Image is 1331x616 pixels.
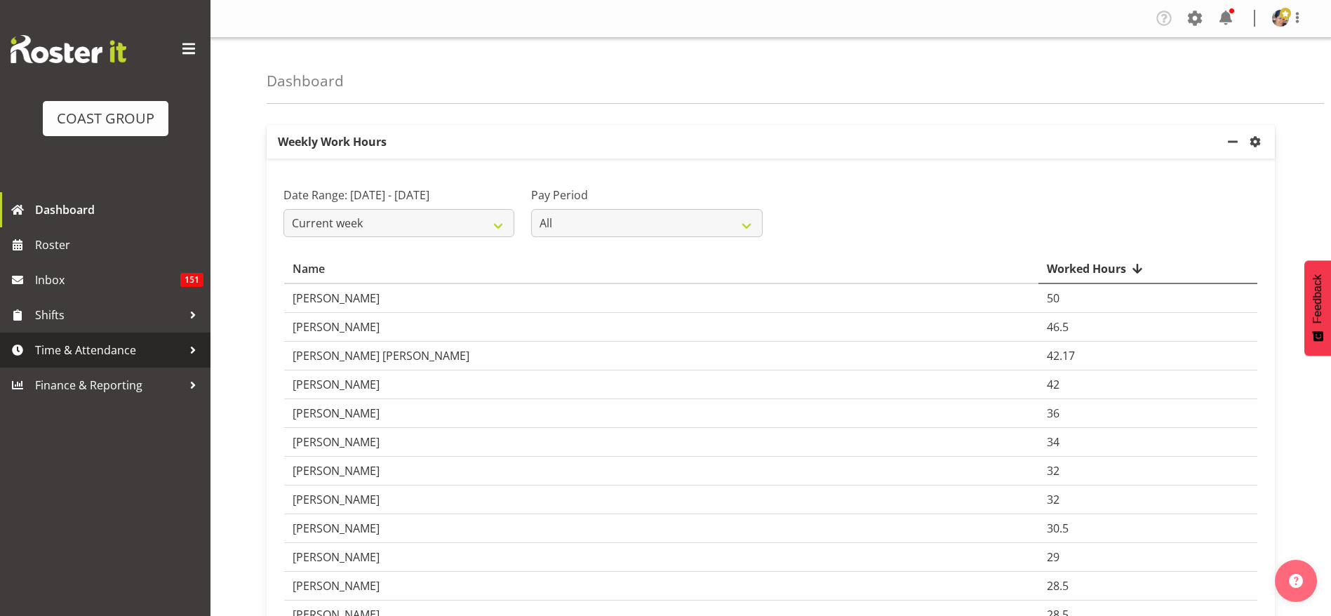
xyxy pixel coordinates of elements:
span: Time & Attendance [35,340,182,361]
img: Rosterit website logo [11,35,126,63]
span: Inbox [35,269,180,290]
td: [PERSON_NAME] [284,399,1038,428]
span: Name [293,260,325,277]
td: [PERSON_NAME] [284,313,1038,342]
span: 30.5 [1047,521,1069,536]
img: help-xxl-2.png [1289,574,1303,588]
span: Feedback [1311,274,1324,323]
span: 29 [1047,549,1059,565]
img: nicola-ransome074dfacac28780df25dcaf637c6ea5be.png [1272,10,1289,27]
td: [PERSON_NAME] [PERSON_NAME] [284,342,1038,370]
label: Pay Period [531,187,762,203]
span: Dashboard [35,199,203,220]
h4: Dashboard [267,73,344,89]
span: 151 [180,273,203,287]
td: [PERSON_NAME] [284,428,1038,457]
span: Finance & Reporting [35,375,182,396]
a: settings [1247,133,1269,150]
td: [PERSON_NAME] [284,514,1038,543]
button: Feedback - Show survey [1304,260,1331,356]
a: minimize [1224,125,1247,159]
span: 32 [1047,463,1059,478]
span: 46.5 [1047,319,1069,335]
span: 32 [1047,492,1059,507]
td: [PERSON_NAME] [284,486,1038,514]
div: COAST GROUP [57,108,154,129]
span: 28.5 [1047,578,1069,594]
span: Roster [35,234,203,255]
td: [PERSON_NAME] [284,457,1038,486]
td: [PERSON_NAME] [284,543,1038,572]
td: [PERSON_NAME] [284,370,1038,399]
p: Weekly Work Hours [267,125,1224,159]
label: Date Range: [DATE] - [DATE] [283,187,514,203]
span: 42.17 [1047,348,1075,363]
span: 42 [1047,377,1059,392]
span: 34 [1047,434,1059,450]
span: Shifts [35,304,182,326]
span: 36 [1047,406,1059,421]
span: 50 [1047,290,1059,306]
td: [PERSON_NAME] [284,572,1038,601]
td: [PERSON_NAME] [284,284,1038,313]
span: Worked Hours [1047,260,1126,277]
